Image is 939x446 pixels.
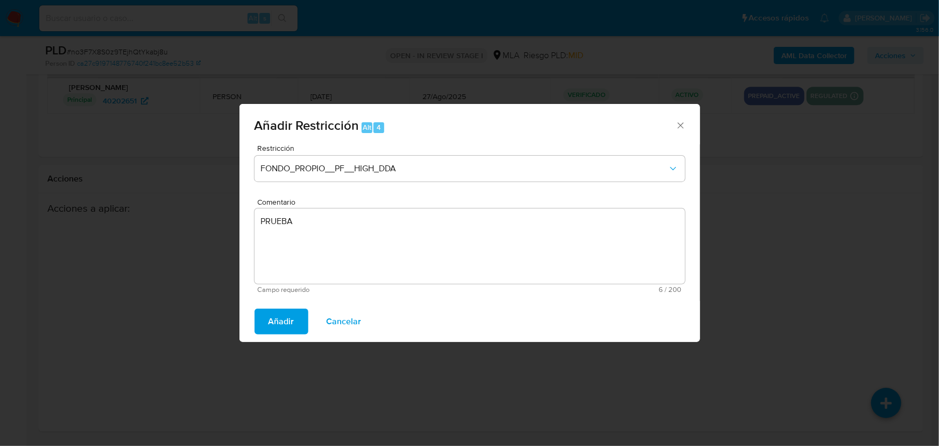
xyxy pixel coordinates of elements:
[257,144,688,152] span: Restricción
[258,286,470,294] span: Campo requerido
[470,286,682,293] span: Máximo 200 caracteres
[255,156,685,182] button: Restriction
[269,310,294,333] span: Añadir
[363,122,371,133] span: Alt
[377,122,381,133] span: 4
[261,163,668,174] span: FONDO_PROPIO__PF__HIGH_DDA
[675,120,685,130] button: Cerrar ventana
[255,116,359,135] span: Añadir Restricción
[255,309,308,334] button: Añadir
[313,309,376,334] button: Cancelar
[258,198,688,206] span: Comentario
[327,310,362,333] span: Cancelar
[255,208,685,284] textarea: PRUEBA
